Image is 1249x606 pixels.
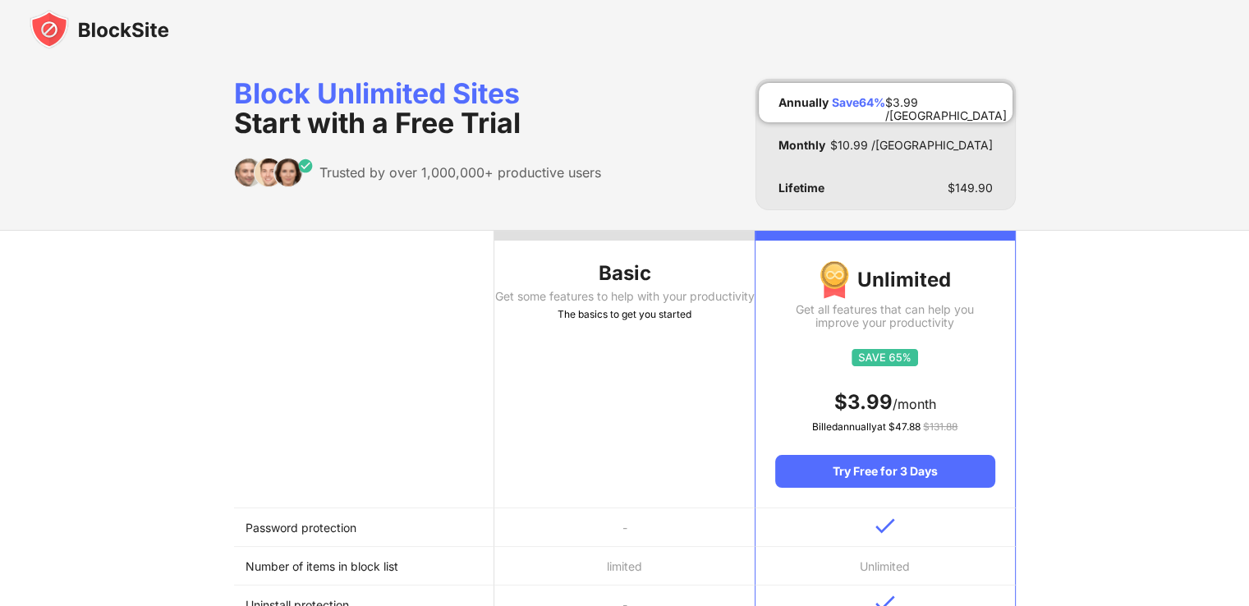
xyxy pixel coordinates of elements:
img: trusted-by.svg [234,158,314,187]
div: Basic [494,260,755,287]
div: Unlimited [775,260,994,300]
div: The basics to get you started [494,306,755,323]
div: Annually [778,96,829,109]
div: Monthly [778,139,825,152]
img: blocksite-icon-black.svg [30,10,169,49]
td: Unlimited [755,547,1015,585]
div: /month [775,389,994,415]
img: img-premium-medal [820,260,849,300]
div: Billed annually at $ 47.88 [775,419,994,435]
div: Get some features to help with your productivity [494,290,755,303]
td: - [494,508,755,547]
div: Trusted by over 1,000,000+ productive users [319,164,601,181]
span: $ 131.88 [923,420,957,433]
span: Start with a Free Trial [234,106,521,140]
div: Try Free for 3 Days [775,455,994,488]
div: $ 3.99 /[GEOGRAPHIC_DATA] [885,96,1007,109]
div: $ 10.99 /[GEOGRAPHIC_DATA] [830,139,993,152]
img: v-blue.svg [875,518,895,534]
div: Lifetime [778,181,824,195]
td: Number of items in block list [234,547,494,585]
div: Save 64 % [832,96,885,109]
div: $ 149.90 [948,181,993,195]
span: $ 3.99 [834,390,893,414]
td: Password protection [234,508,494,547]
td: limited [494,547,755,585]
img: save65.svg [852,349,918,366]
div: Block Unlimited Sites [234,79,601,138]
div: Get all features that can help you improve your productivity [775,303,994,329]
